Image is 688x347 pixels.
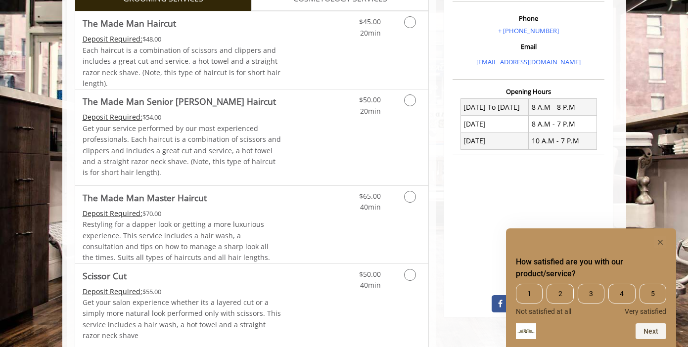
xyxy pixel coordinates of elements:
[83,45,280,88] span: Each haircut is a combination of scissors and clippers and includes a great cut and service, a ho...
[460,99,529,116] td: [DATE] To [DATE]
[83,287,142,296] span: This service needs some Advance to be paid before we block your appointment
[83,219,270,262] span: Restyling for a dapper look or getting a more luxurious experience. This service includes a hair ...
[578,284,604,304] span: 3
[359,95,381,104] span: $50.00
[636,323,666,339] button: Next question
[83,34,142,43] span: This service needs some Advance to be paid before we block your appointment
[83,123,281,178] p: Get your service performed by our most experienced professionals. Each haircut is a combination o...
[460,132,529,149] td: [DATE]
[359,191,381,201] span: $65.00
[529,116,597,132] td: 8 A.M - 7 P.M
[360,202,381,212] span: 40min
[453,88,604,95] h3: Opening Hours
[83,209,142,218] span: This service needs some Advance to be paid before we block your appointment
[83,112,281,123] div: $54.00
[359,17,381,26] span: $45.00
[516,284,666,315] div: How satisfied are you with our product/service? Select an option from 1 to 5, with 1 being Not sa...
[529,99,597,116] td: 8 A.M - 8 P.M
[654,236,666,248] button: Hide survey
[83,297,281,342] p: Get your salon experience whether its a layered cut or a simply more natural look performed only ...
[360,106,381,116] span: 20min
[359,269,381,279] span: $50.00
[455,15,602,22] h3: Phone
[516,256,666,280] h2: How satisfied are you with our product/service? Select an option from 1 to 5, with 1 being Not sa...
[476,57,581,66] a: [EMAIL_ADDRESS][DOMAIN_NAME]
[625,307,666,315] span: Very satisfied
[360,280,381,290] span: 40min
[640,284,666,304] span: 5
[455,43,602,50] h3: Email
[83,208,281,219] div: $70.00
[516,284,543,304] span: 1
[498,26,559,35] a: + [PHONE_NUMBER]
[83,34,281,44] div: $48.00
[83,16,176,30] b: The Made Man Haircut
[83,191,207,205] b: The Made Man Master Haircut
[608,284,635,304] span: 4
[516,236,666,339] div: How satisfied are you with our product/service? Select an option from 1 to 5, with 1 being Not sa...
[529,132,597,149] td: 10 A.M - 7 P.M
[516,307,571,315] span: Not satisfied at all
[83,286,281,297] div: $55.00
[83,112,142,122] span: This service needs some Advance to be paid before we block your appointment
[547,284,573,304] span: 2
[460,116,529,132] td: [DATE]
[83,94,276,108] b: The Made Man Senior [PERSON_NAME] Haircut
[360,28,381,38] span: 20min
[83,269,127,283] b: Scissor Cut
